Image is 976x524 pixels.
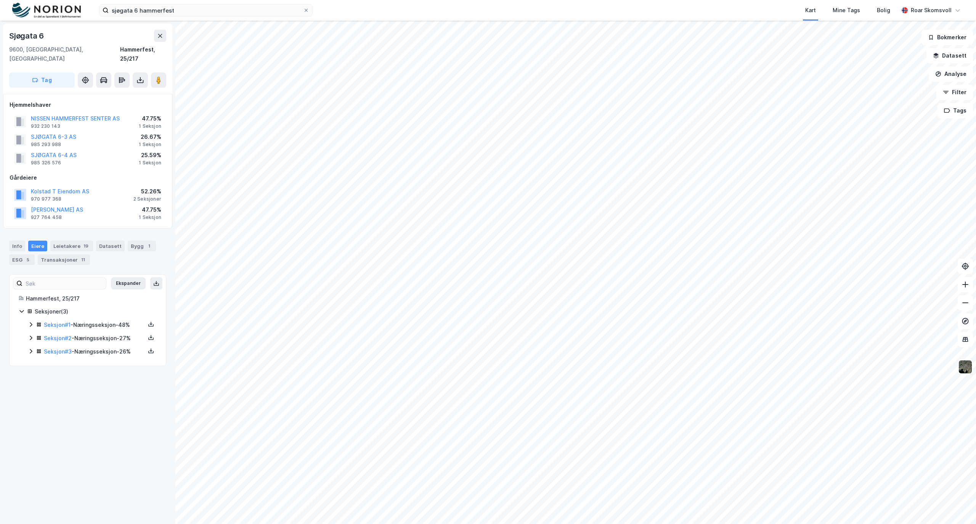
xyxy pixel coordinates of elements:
[9,30,45,42] div: Sjøgata 6
[139,205,161,214] div: 47.75%
[31,123,60,129] div: 932 230 143
[929,66,973,82] button: Analyse
[877,6,890,15] div: Bolig
[805,6,816,15] div: Kart
[133,196,161,202] div: 2 Seksjoner
[9,45,120,63] div: 9600, [GEOGRAPHIC_DATA], [GEOGRAPHIC_DATA]
[44,335,72,341] a: Seksjon#2
[145,242,153,250] div: 1
[958,360,973,374] img: 9k=
[44,348,72,355] a: Seksjon#3
[936,85,973,100] button: Filter
[31,141,61,148] div: 985 293 988
[31,160,61,166] div: 985 326 576
[133,187,161,196] div: 52.26%
[111,277,146,289] button: Ekspander
[10,173,166,182] div: Gårdeiere
[9,72,75,88] button: Tag
[96,241,125,251] div: Datasett
[44,334,145,343] div: - Næringsseksjon - 27%
[109,5,303,16] input: Søk på adresse, matrikkel, gårdeiere, leietakere eller personer
[139,151,161,160] div: 25.59%
[44,320,145,330] div: - Næringsseksjon - 48%
[10,100,166,109] div: Hjemmelshaver
[9,241,25,251] div: Info
[35,307,157,316] div: Seksjoner ( 3 )
[22,278,106,289] input: Søk
[50,241,93,251] div: Leietakere
[937,103,973,118] button: Tags
[139,132,161,141] div: 26.67%
[139,114,161,123] div: 47.75%
[31,214,62,220] div: 927 764 458
[938,487,976,524] iframe: Chat Widget
[833,6,860,15] div: Mine Tags
[44,347,145,356] div: - Næringsseksjon - 26%
[926,48,973,63] button: Datasett
[921,30,973,45] button: Bokmerker
[120,45,166,63] div: Hammerfest, 25/217
[44,321,71,328] a: Seksjon#1
[79,256,87,264] div: 11
[9,254,35,265] div: ESG
[911,6,952,15] div: Roar Skomsvoll
[26,294,157,303] div: Hammerfest, 25/217
[139,160,161,166] div: 1 Seksjon
[139,123,161,129] div: 1 Seksjon
[139,214,161,220] div: 1 Seksjon
[82,242,90,250] div: 19
[24,256,32,264] div: 5
[28,241,47,251] div: Eiere
[12,3,81,18] img: norion-logo.80e7a08dc31c2e691866.png
[128,241,156,251] div: Bygg
[31,196,61,202] div: 970 977 368
[139,141,161,148] div: 1 Seksjon
[38,254,90,265] div: Transaksjoner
